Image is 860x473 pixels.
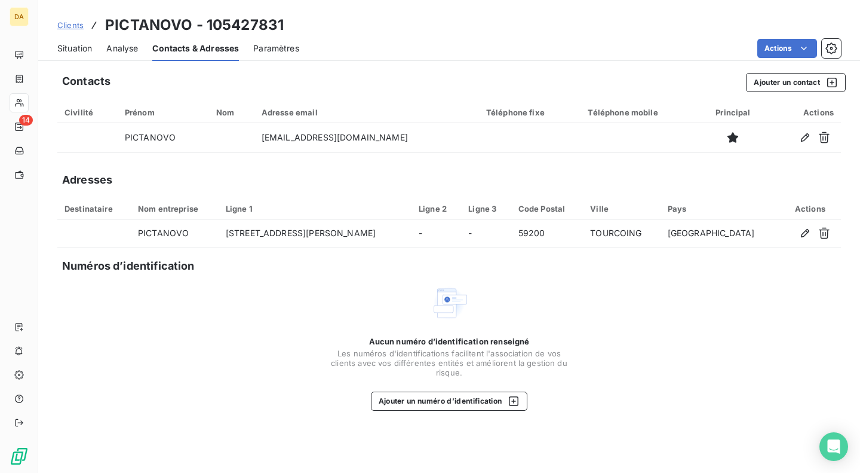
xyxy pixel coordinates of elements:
[253,42,299,54] span: Paramètres
[62,258,195,274] h5: Numéros d’identification
[819,432,848,461] div: Open Intercom Messenger
[62,73,110,90] h5: Contacts
[57,19,84,31] a: Clients
[746,73,846,92] button: Ajouter un contact
[219,219,411,248] td: [STREET_ADDRESS][PERSON_NAME]
[106,42,138,54] span: Analyse
[371,392,528,411] button: Ajouter un numéro d’identification
[330,349,569,377] span: Les numéros d'identifications facilitent l'association de vos clients avec vos différentes entité...
[419,204,454,213] div: Ligne 2
[138,204,211,213] div: Nom entreprise
[511,219,583,248] td: 59200
[583,219,661,248] td: TOURCOING
[461,219,511,248] td: -
[216,108,247,117] div: Nom
[757,39,817,58] button: Actions
[787,204,834,213] div: Actions
[369,337,530,346] span: Aucun numéro d’identification renseigné
[131,219,219,248] td: PICTANOVO
[10,7,29,26] div: DA
[105,14,284,36] h3: PICTANOVO - 105427831
[668,204,772,213] div: Pays
[588,108,692,117] div: Téléphone mobile
[468,204,503,213] div: Ligne 3
[706,108,760,117] div: Principal
[62,172,112,188] h5: Adresses
[57,42,92,54] span: Situation
[118,123,209,152] td: PICTANOVO
[57,20,84,30] span: Clients
[486,108,574,117] div: Téléphone fixe
[262,108,472,117] div: Adresse email
[411,219,461,248] td: -
[254,123,479,152] td: [EMAIL_ADDRESS][DOMAIN_NAME]
[64,204,124,213] div: Destinataire
[64,108,110,117] div: Civilité
[10,447,29,466] img: Logo LeanPay
[661,219,779,248] td: [GEOGRAPHIC_DATA]
[226,204,404,213] div: Ligne 1
[775,108,834,117] div: Actions
[152,42,239,54] span: Contacts & Adresses
[19,115,33,126] span: 14
[518,204,576,213] div: Code Postal
[125,108,202,117] div: Prénom
[430,284,468,322] img: Empty state
[590,204,653,213] div: Ville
